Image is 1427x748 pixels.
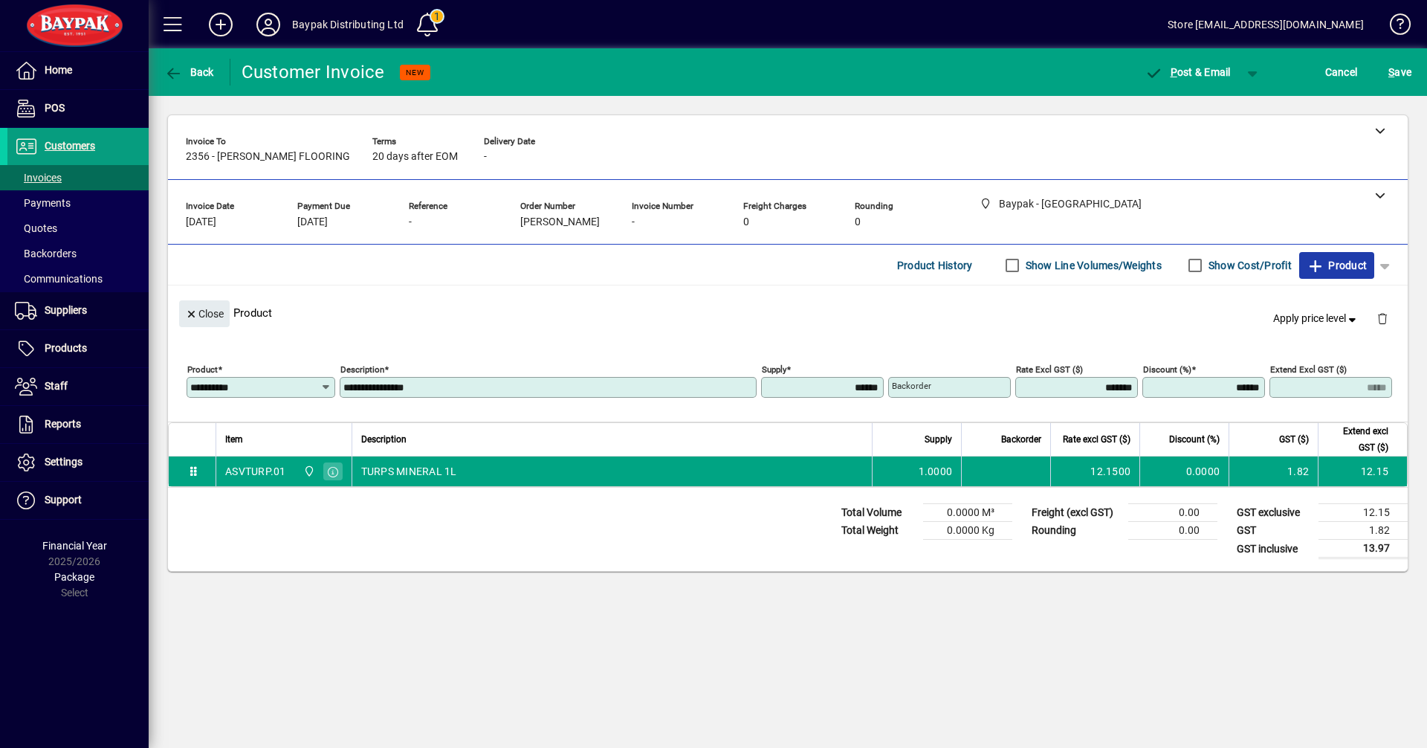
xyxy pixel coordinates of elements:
td: 0.00 [1128,504,1217,522]
button: Product History [891,252,979,279]
span: Rate excl GST ($) [1063,431,1130,448]
span: 2356 - [PERSON_NAME] FLOORING [186,151,350,163]
a: Quotes [7,216,149,241]
span: [DATE] [297,216,328,228]
span: 0 [743,216,749,228]
a: Payments [7,190,149,216]
span: Settings [45,456,82,468]
span: Support [45,494,82,506]
mat-label: Description [340,364,384,375]
span: 20 days after EOM [372,151,458,163]
span: Close [185,302,224,326]
a: Invoices [7,165,149,190]
div: Product [168,286,1408,340]
span: ost & Email [1145,66,1231,78]
span: Invoices [15,172,62,184]
td: 12.15 [1318,504,1408,522]
mat-label: Supply [762,364,786,375]
span: NEW [406,68,424,77]
td: Total Weight [834,522,923,540]
a: Home [7,52,149,89]
td: Total Volume [834,504,923,522]
span: [PERSON_NAME] [520,216,600,228]
label: Show Cost/Profit [1206,258,1292,273]
span: Baypak - Onekawa [300,463,317,480]
a: Support [7,482,149,519]
span: Description [361,431,407,448]
mat-label: Rate excl GST ($) [1016,364,1083,375]
span: Suppliers [45,304,87,316]
mat-label: Product [187,364,218,375]
span: Products [45,342,87,354]
button: Save [1385,59,1415,86]
span: Reports [45,418,81,430]
span: Cancel [1325,60,1358,84]
span: - [484,151,487,163]
a: Staff [7,368,149,405]
span: 1.0000 [919,464,953,479]
td: 0.00 [1128,522,1217,540]
a: Settings [7,444,149,481]
a: Communications [7,266,149,291]
span: Financial Year [42,540,107,552]
mat-label: Extend excl GST ($) [1270,364,1347,375]
span: - [632,216,635,228]
span: Product History [897,254,973,277]
span: 0 [855,216,861,228]
td: GST inclusive [1229,540,1318,558]
div: Customer Invoice [242,60,385,84]
a: Products [7,330,149,367]
td: 0.0000 Kg [923,522,1012,540]
label: Show Line Volumes/Weights [1023,258,1162,273]
span: Backorders [15,248,77,259]
span: Product [1307,254,1367,277]
span: Home [45,64,72,76]
span: ave [1388,60,1411,84]
td: GST [1229,522,1318,540]
a: Knowledge Base [1379,3,1408,51]
button: Delete [1365,300,1400,336]
button: Apply price level [1267,306,1365,332]
span: Staff [45,380,68,392]
div: Baypak Distributing Ltd [292,13,404,36]
span: [DATE] [186,216,216,228]
span: TURPS MINERAL 1L [361,464,457,479]
td: 1.82 [1229,457,1318,486]
span: S [1388,66,1394,78]
span: Extend excl GST ($) [1327,423,1388,456]
td: 13.97 [1318,540,1408,558]
span: Backorder [1001,431,1041,448]
span: Payments [15,197,71,209]
mat-label: Backorder [892,381,931,391]
td: Freight (excl GST) [1024,504,1128,522]
span: POS [45,102,65,114]
td: 0.0000 [1139,457,1229,486]
a: Backorders [7,241,149,266]
span: P [1171,66,1177,78]
button: Add [197,11,245,38]
td: Rounding [1024,522,1128,540]
app-page-header-button: Delete [1365,312,1400,325]
app-page-header-button: Back [149,59,230,86]
button: Profile [245,11,292,38]
div: ASVTURP.01 [225,464,286,479]
span: Communications [15,273,103,285]
span: Item [225,431,243,448]
span: Supply [925,431,952,448]
a: POS [7,90,149,127]
div: Store [EMAIL_ADDRESS][DOMAIN_NAME] [1168,13,1364,36]
button: Back [161,59,218,86]
span: Package [54,571,94,583]
td: GST exclusive [1229,504,1318,522]
td: 0.0000 M³ [923,504,1012,522]
button: Close [179,300,230,327]
span: Customers [45,140,95,152]
td: 12.15 [1318,457,1407,486]
span: Back [164,66,214,78]
a: Suppliers [7,292,149,329]
span: GST ($) [1279,431,1309,448]
td: 1.82 [1318,522,1408,540]
span: Quotes [15,222,57,234]
div: 12.1500 [1060,464,1130,479]
mat-label: Discount (%) [1143,364,1191,375]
